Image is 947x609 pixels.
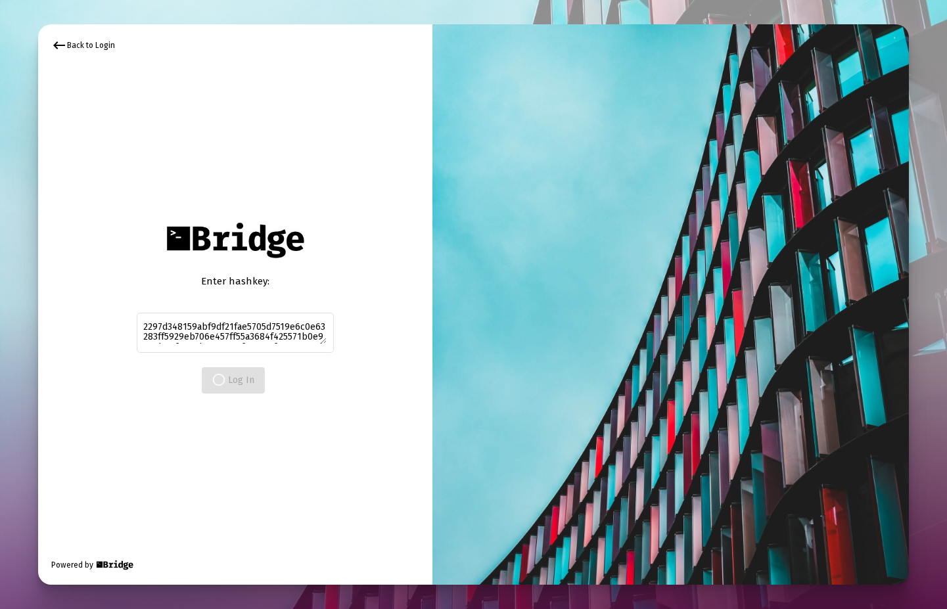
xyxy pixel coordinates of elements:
img: Bridge Financial Technology Logo [160,215,310,265]
button: Log In [202,367,265,394]
div: Enter hashkey: [137,275,334,288]
span: Log In [212,374,254,386]
div: Back to Login [51,37,115,53]
img: Bridge Financial Technology Logo [95,558,135,572]
mat-icon: keyboard_backspace [51,37,67,53]
div: Powered by [51,558,135,572]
